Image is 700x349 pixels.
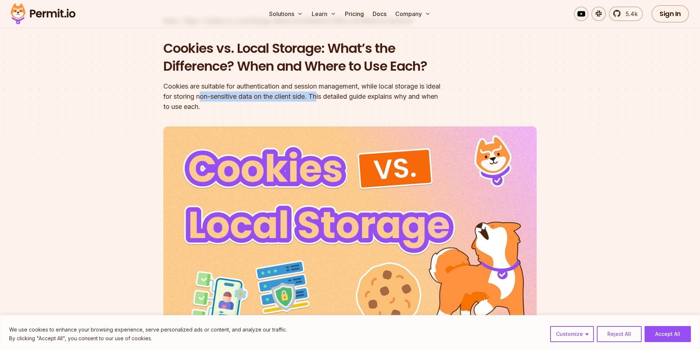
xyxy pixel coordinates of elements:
[645,326,691,342] button: Accept All
[609,7,643,21] a: 5.4k
[370,7,389,21] a: Docs
[9,334,287,343] p: By clicking "Accept All", you consent to our use of cookies.
[266,7,306,21] button: Solutions
[163,39,443,75] h1: Cookies vs. Local Storage: What’s the Difference? When and Where to Use Each?
[309,7,339,21] button: Learn
[9,325,287,334] p: We use cookies to enhance your browsing experience, serve personalized ads or content, and analyz...
[550,326,594,342] button: Customize
[392,7,433,21] button: Company
[7,1,79,26] img: Permit logo
[652,5,689,23] a: Sign In
[163,81,443,112] div: Cookies are suitable for authentication and session management, while local storage is ideal for ...
[342,7,367,21] a: Pricing
[621,9,638,18] span: 5.4k
[163,126,537,336] img: Cookies vs. Local Storage: What’s the Difference? When and Where to Use Each?
[597,326,642,342] button: Reject All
